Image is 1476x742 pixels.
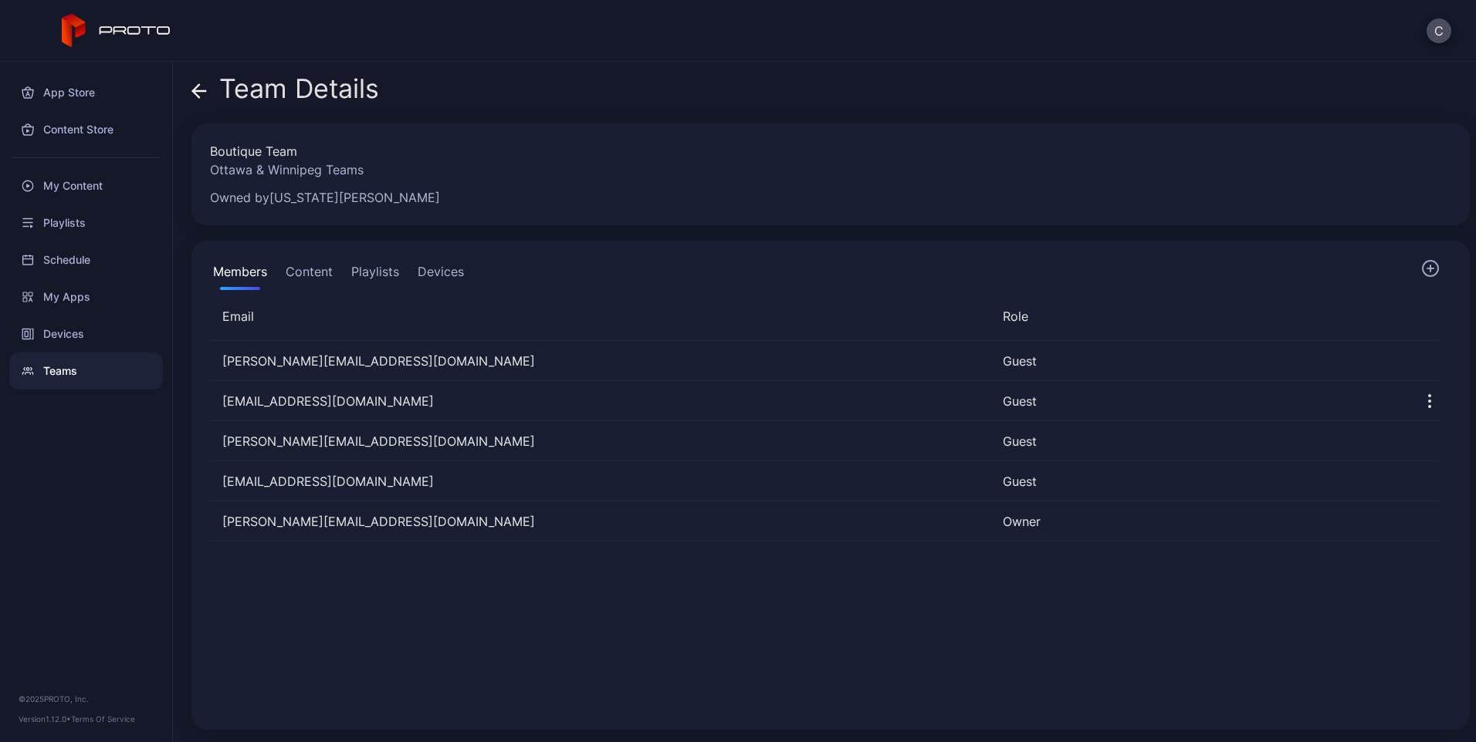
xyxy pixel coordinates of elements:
[210,352,990,370] div: vanderhoeven@mint.ca
[9,352,163,390] a: Teams
[210,512,990,531] div: gaffney@mint.ca
[1003,352,1386,370] div: Guest
[9,167,163,204] a: My Content
[210,472,990,491] div: conan@mint.ca
[210,432,990,450] div: heminger@mint.ca
[9,74,163,111] a: App Store
[19,714,71,723] span: Version 1.12.0 •
[9,241,163,278] a: Schedule
[9,315,163,352] a: Devices
[9,111,163,148] a: Content Store
[191,74,379,111] div: Team Details
[222,307,990,325] div: Email
[210,160,1433,179] div: Ottawa & Winnipeg Teams
[1003,392,1386,410] div: Guest
[348,259,402,290] button: Playlists
[210,392,990,410] div: chastenaistremblay@mint.ca
[1003,472,1386,491] div: Guest
[1003,307,1386,325] div: Role
[71,714,135,723] a: Terms Of Service
[1427,19,1451,43] button: C
[210,188,1433,207] div: Owned by [US_STATE][PERSON_NAME]
[9,204,163,241] a: Playlists
[1003,432,1386,450] div: Guest
[210,142,1433,160] div: Boutique Team
[283,259,336,290] button: Content
[1003,512,1386,531] div: Owner
[210,259,270,290] button: Members
[19,693,154,705] div: © 2025 PROTO, Inc.
[9,278,163,315] a: My Apps
[415,259,467,290] button: Devices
